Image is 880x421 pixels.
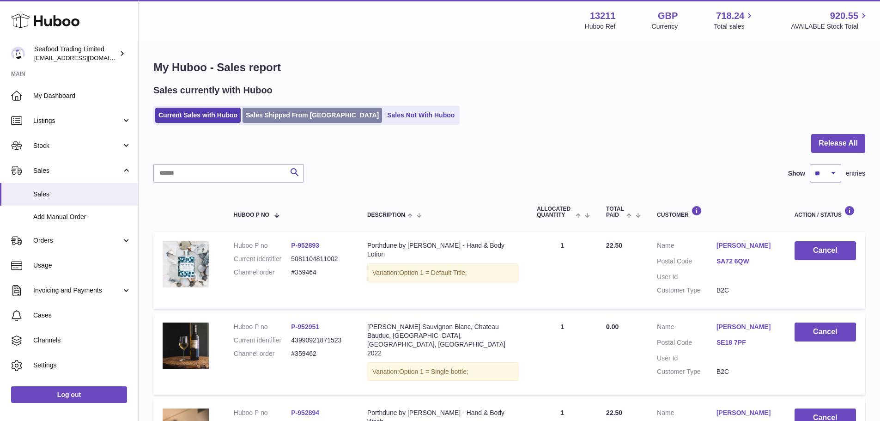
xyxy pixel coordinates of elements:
dt: Current identifier [234,336,291,345]
a: Sales Not With Huboo [384,108,458,123]
span: 920.55 [830,10,858,22]
dt: Channel order [234,268,291,277]
div: [PERSON_NAME] Sauvignon Blanc, Chateau Bauduc, [GEOGRAPHIC_DATA], [GEOGRAPHIC_DATA], [GEOGRAPHIC_... [367,323,518,358]
span: Channels [33,336,131,345]
span: Total paid [606,206,624,218]
a: P-952894 [291,409,319,416]
span: Option 1 = Single bottle; [399,368,468,375]
dt: Customer Type [657,286,716,295]
span: entries [846,169,865,178]
span: Option 1 = Default Title; [399,269,467,276]
a: [PERSON_NAME] [716,323,776,331]
dt: User Id [657,354,716,363]
dt: Huboo P no [234,323,291,331]
button: Cancel [795,323,856,342]
span: Cases [33,311,131,320]
dt: Huboo P no [234,409,291,417]
a: P-952893 [291,242,319,249]
a: Log out [11,386,127,403]
dt: Name [657,409,716,420]
div: Action / Status [795,206,856,218]
dd: B2C [716,367,776,376]
a: Sales Shipped From [GEOGRAPHIC_DATA] [243,108,382,123]
h2: Sales currently with Huboo [153,84,273,97]
a: SE18 7PF [716,338,776,347]
dt: Channel order [234,349,291,358]
span: 0.00 [606,323,619,330]
button: Release All [811,134,865,153]
dd: #359462 [291,349,349,358]
span: 22.50 [606,242,622,249]
dd: B2C [716,286,776,295]
dt: Name [657,241,716,252]
span: ALLOCATED Quantity [537,206,573,218]
div: Customer [657,206,776,218]
a: 920.55 AVAILABLE Stock Total [791,10,869,31]
button: Cancel [795,241,856,260]
span: [EMAIL_ADDRESS][DOMAIN_NAME] [34,54,136,61]
span: My Dashboard [33,92,131,100]
span: 718.24 [716,10,744,22]
img: FREEDELIVERY-2023-05-19T104232.727_63281535-260b-4825-a5b9-1c7fc935c9fc.png [163,323,209,369]
dd: 5081104811002 [291,255,349,263]
dt: Current identifier [234,255,291,263]
dd: 43990921871523 [291,336,349,345]
td: 1 [528,313,597,395]
a: SA72 6QW [716,257,776,266]
span: Listings [33,116,121,125]
a: [PERSON_NAME] [716,409,776,417]
img: Untitleddesign_5_3567bb60-26f8-4a06-b190-537de240338b.png [163,241,209,287]
span: Huboo P no [234,212,269,218]
div: Currency [652,22,678,31]
span: AVAILABLE Stock Total [791,22,869,31]
a: P-952951 [291,323,319,330]
div: Huboo Ref [585,22,616,31]
span: Sales [33,166,121,175]
span: Invoicing and Payments [33,286,121,295]
dt: Postal Code [657,338,716,349]
td: 1 [528,232,597,309]
a: 718.24 Total sales [714,10,755,31]
dd: #359464 [291,268,349,277]
div: Variation: [367,362,518,381]
label: Show [788,169,805,178]
div: Porthdune by [PERSON_NAME] - Hand & Body Lotion [367,241,518,259]
strong: GBP [658,10,678,22]
a: [PERSON_NAME] [716,241,776,250]
span: Usage [33,261,131,270]
dt: Name [657,323,716,334]
span: Add Manual Order [33,213,131,221]
div: Variation: [367,263,518,282]
dt: Postal Code [657,257,716,268]
span: Description [367,212,405,218]
div: Seafood Trading Limited [34,45,117,62]
span: Orders [33,236,121,245]
strong: 13211 [590,10,616,22]
dt: Huboo P no [234,241,291,250]
span: Stock [33,141,121,150]
span: Total sales [714,22,755,31]
a: Current Sales with Huboo [155,108,241,123]
span: 22.50 [606,409,622,416]
dt: User Id [657,273,716,281]
span: Settings [33,361,131,370]
h1: My Huboo - Sales report [153,60,865,75]
img: internalAdmin-13211@internal.huboo.com [11,47,25,61]
dt: Customer Type [657,367,716,376]
span: Sales [33,190,131,199]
